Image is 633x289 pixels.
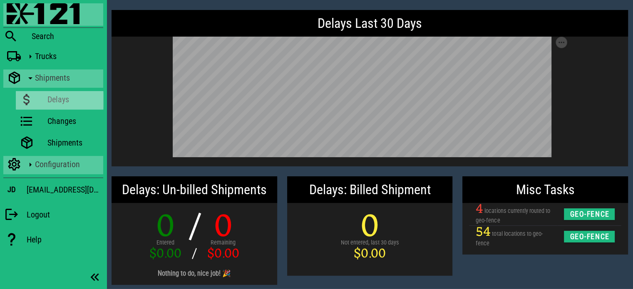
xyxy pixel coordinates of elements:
[462,176,628,203] div: Misc Tasks
[188,247,201,261] div: /
[27,235,103,245] div: Help
[207,247,239,261] div: $0.00
[27,210,103,220] div: Logout
[341,211,399,245] div: 0
[35,73,100,83] div: Shipments
[476,220,491,244] span: 54
[188,211,201,245] div: /
[7,185,16,194] h3: JD
[47,116,100,126] div: Changes
[287,176,453,203] div: Delays: Billed Shipment
[476,207,550,224] span: locations currently routed to geo-fence
[16,134,103,153] a: Shipments
[564,231,615,242] button: geo-fence
[16,113,103,131] a: Changes
[341,238,399,247] div: Not entered, last 30 days
[207,238,239,247] div: Remaining
[158,269,231,278] h3: Nothing to do, nice job! 🎉
[112,176,277,203] div: Delays: Un-billed Shipments
[32,31,103,41] div: Search
[341,247,399,261] div: $0.00
[16,91,103,109] a: Delays
[173,37,567,160] div: Vega visualization
[3,3,103,26] a: Blackfly
[112,10,628,37] div: Delays Last 30 Days
[47,138,100,148] div: Shipments
[476,230,543,247] span: total locations to geo-fence
[35,159,100,169] div: Configuration
[27,183,103,196] div: [EMAIL_ADDRESS][DOMAIN_NAME]
[569,232,610,241] span: geo-fence
[149,247,181,261] div: $0.00
[564,210,615,217] a: geo-fence
[564,233,615,240] a: geo-fence
[47,94,100,104] div: Delays
[564,208,615,220] button: geo-fence
[149,211,181,245] div: 0
[7,3,79,24] img: 87f0f0e.png
[3,228,103,251] a: Help
[476,198,483,221] span: 4
[207,211,239,245] div: 0
[569,210,610,218] span: geo-fence
[35,51,100,61] div: Trucks
[149,238,181,247] div: Entered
